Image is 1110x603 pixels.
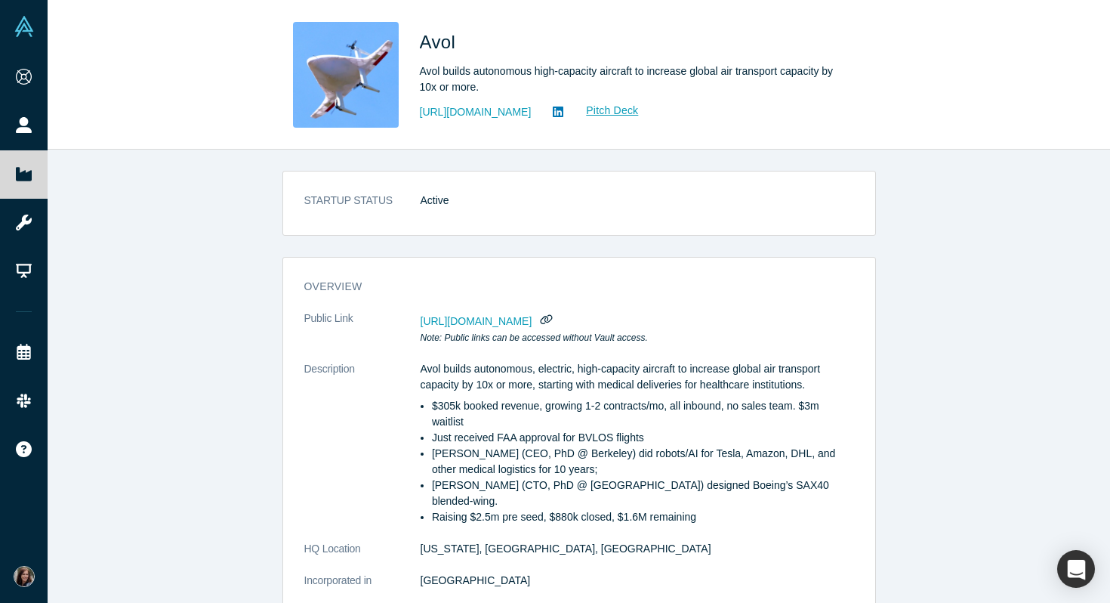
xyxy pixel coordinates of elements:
[421,315,532,327] span: [URL][DOMAIN_NAME]
[420,104,532,120] a: [URL][DOMAIN_NAME]
[14,566,35,587] img: Ala Stolpnik's Account
[432,398,854,430] li: $305k booked revenue, growing 1-2 contracts/mo, all inbound, no sales team. $3m waitlist
[304,541,421,573] dt: HQ Location
[420,63,843,95] div: Avol builds autonomous high-capacity aircraft to increase global air transport capacity by 10x or...
[304,361,421,541] dt: Description
[293,22,399,128] img: Avol's Logo
[14,16,35,37] img: Alchemist Vault Logo
[432,430,854,446] li: Just received FAA approval for BVLOS flights
[432,478,854,509] li: [PERSON_NAME] (CTO, PhD @ [GEOGRAPHIC_DATA]) designed Boeing’s SAX40 blended-wing.
[421,332,648,343] em: Note: Public links can be accessed without Vault access.
[421,193,854,209] dd: Active
[432,446,854,478] li: [PERSON_NAME] (CEO, PhD @ Berkeley) did robots/AI for Tesla, Amazon, DHL, and other medical logis...
[421,541,854,557] dd: [US_STATE], [GEOGRAPHIC_DATA], [GEOGRAPHIC_DATA]
[304,279,833,295] h3: overview
[421,361,854,393] p: Avol builds autonomous, electric, high-capacity aircraft to increase global air transport capacit...
[569,102,639,119] a: Pitch Deck
[304,311,353,326] span: Public Link
[420,32,461,52] span: Avol
[421,573,854,589] dd: [GEOGRAPHIC_DATA]
[432,509,854,525] li: Raising $2.5m pre seed, $880k closed, $1.6M remaining
[304,193,421,224] dt: STARTUP STATUS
